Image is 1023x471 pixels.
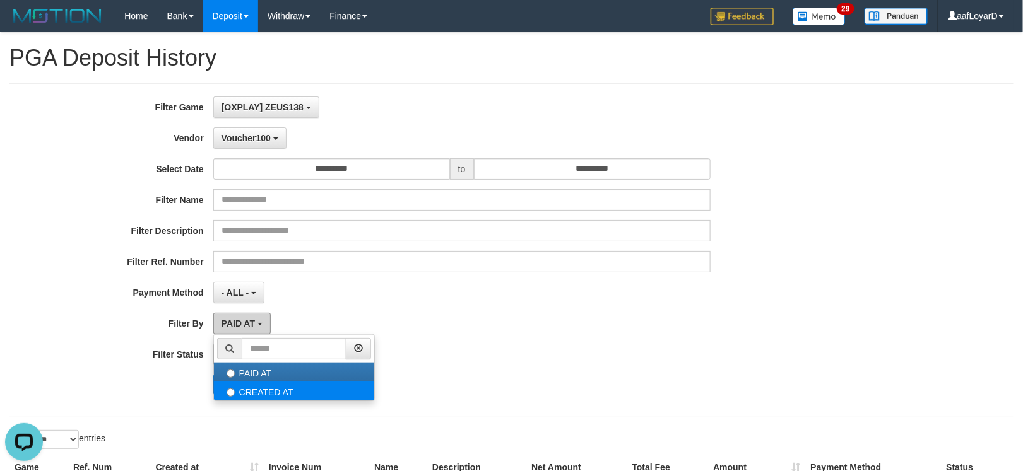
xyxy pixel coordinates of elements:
img: Button%20Memo.svg [793,8,846,25]
button: Voucher100 [213,127,287,149]
select: Showentries [32,430,79,449]
input: CREATED AT [227,388,235,397]
span: - ALL - [222,288,249,298]
img: MOTION_logo.png [9,6,105,25]
label: CREATED AT [214,381,374,400]
span: Voucher100 [222,133,271,143]
button: [OXPLAY] ZEUS138 [213,96,319,118]
label: Show entries [9,430,105,449]
button: PAID AT [213,313,271,334]
img: Feedback.jpg [711,8,774,25]
input: PAID AT [227,369,235,378]
button: Open LiveChat chat widget [5,5,43,43]
span: PAID AT [222,318,255,329]
span: 29 [837,3,854,15]
label: PAID AT [214,363,374,381]
img: panduan.png [865,8,928,25]
h1: PGA Deposit History [9,45,1014,71]
button: - ALL - [213,282,264,303]
span: to [450,158,474,180]
span: [OXPLAY] ZEUS138 [222,102,304,112]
